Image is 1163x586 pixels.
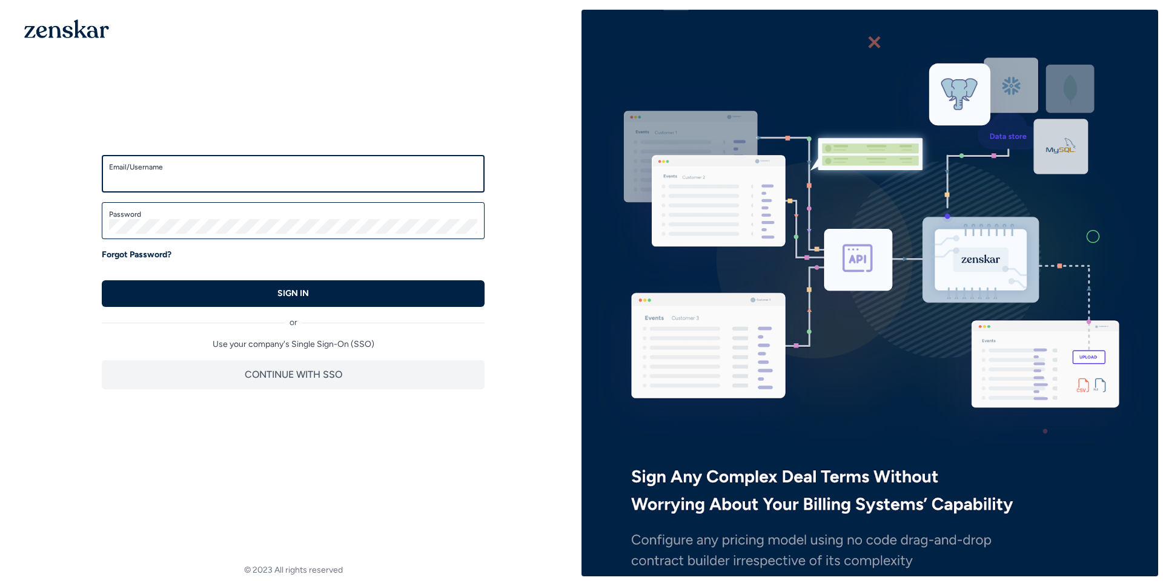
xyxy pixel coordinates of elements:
label: Email/Username [109,162,477,172]
button: CONTINUE WITH SSO [102,360,485,389]
p: SIGN IN [277,288,309,300]
img: 1OGAJ2xQqyY4LXKgY66KYq0eOWRCkrZdAb3gUhuVAqdWPZE9SRJmCz+oDMSn4zDLXe31Ii730ItAGKgCKgCCgCikA4Av8PJUP... [24,19,109,38]
div: or [102,307,485,329]
a: Forgot Password? [102,249,171,261]
label: Password [109,209,477,219]
button: SIGN IN [102,280,485,307]
p: Use your company's Single Sign-On (SSO) [102,338,485,351]
footer: © 2023 All rights reserved [5,564,581,576]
